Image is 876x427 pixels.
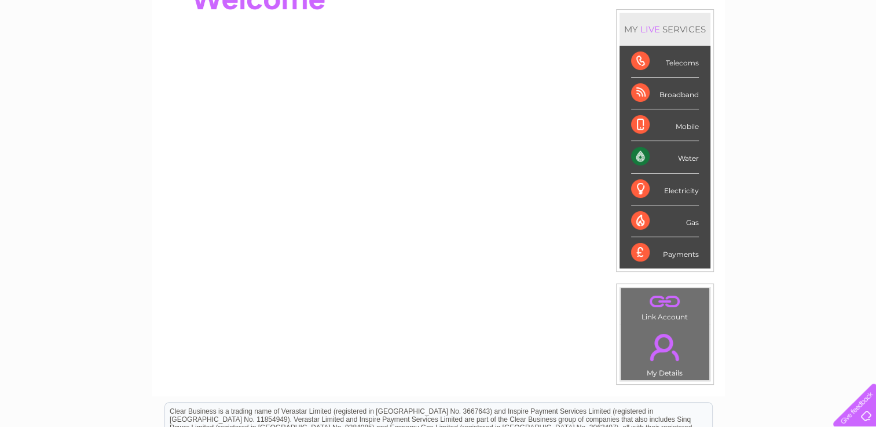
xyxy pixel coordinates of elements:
[631,237,699,268] div: Payments
[620,13,710,46] div: MY SERVICES
[658,6,738,20] a: 0333 014 3131
[799,49,827,58] a: Contact
[165,6,712,56] div: Clear Business is a trading name of Verastar Limited (registered in [GEOGRAPHIC_DATA] No. 3667643...
[624,291,706,311] a: .
[734,49,768,58] a: Telecoms
[31,30,90,65] img: logo.png
[620,324,710,381] td: My Details
[638,24,662,35] div: LIVE
[672,49,694,58] a: Water
[624,327,706,367] a: .
[631,46,699,78] div: Telecoms
[775,49,792,58] a: Blog
[620,288,710,324] td: Link Account
[838,49,865,58] a: Log out
[701,49,727,58] a: Energy
[631,205,699,237] div: Gas
[631,174,699,205] div: Electricity
[631,78,699,109] div: Broadband
[631,109,699,141] div: Mobile
[631,141,699,173] div: Water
